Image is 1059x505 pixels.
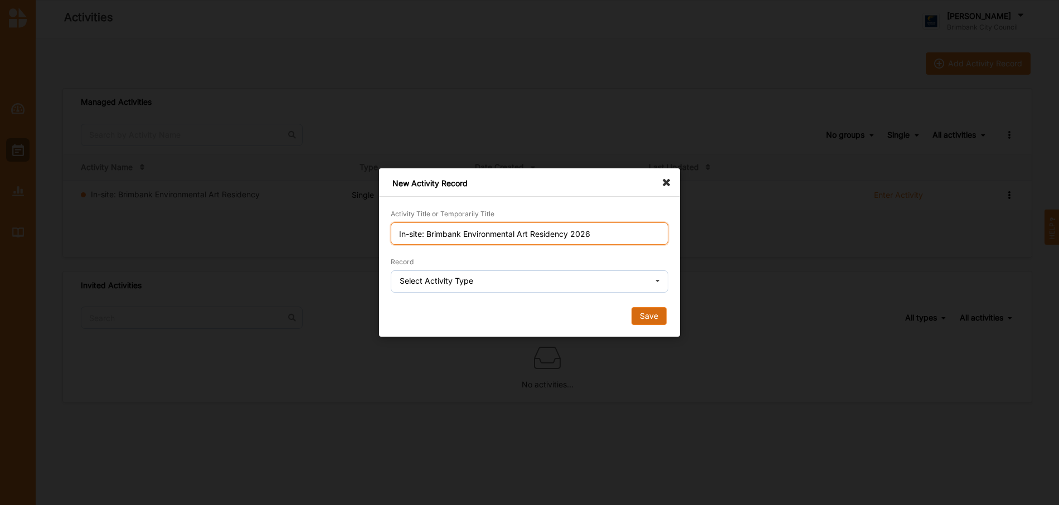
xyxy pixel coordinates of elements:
button: Save [631,307,667,325]
input: Title [391,222,668,245]
label: Activity Title or Temporarily Title [391,210,494,218]
label: Record [391,258,414,266]
div: Select Activity Type [400,277,473,285]
div: New Activity Record [379,168,680,197]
